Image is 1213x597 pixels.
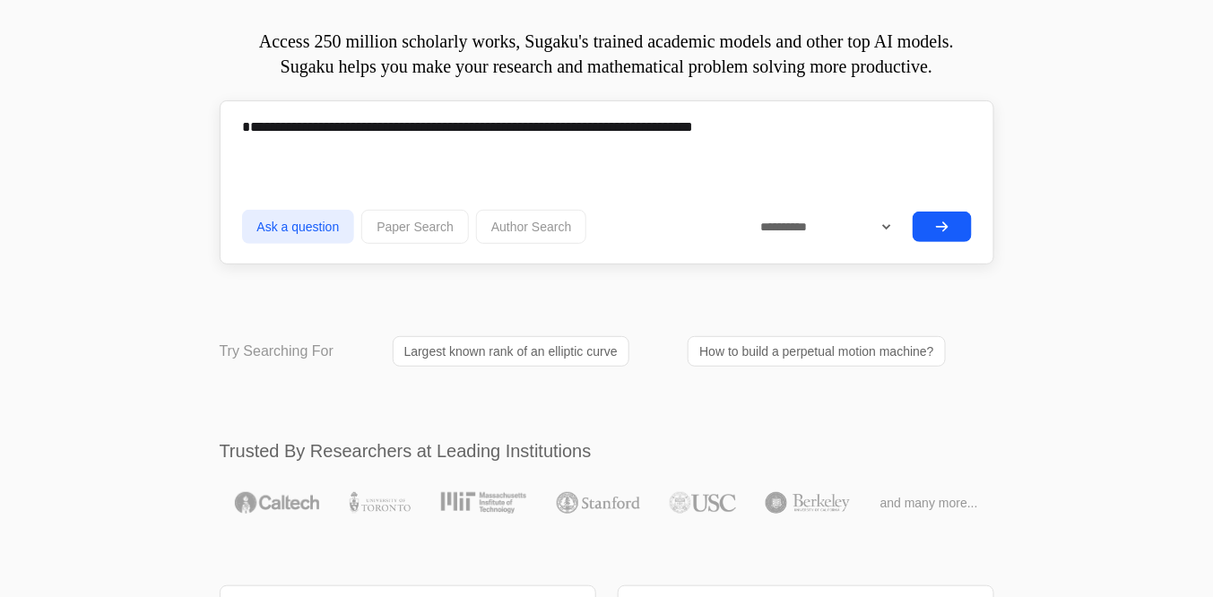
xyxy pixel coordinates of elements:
img: USC [670,492,735,514]
h2: Trusted By Researchers at Leading Institutions [220,438,994,463]
img: MIT [441,492,526,514]
img: University of Toronto [350,492,411,514]
img: UC Berkeley [766,492,850,514]
a: Largest known rank of an elliptic curve [393,336,629,367]
span: and many more... [880,494,978,512]
p: Access 250 million scholarly works, Sugaku's trained academic models and other top AI models. Sug... [220,29,994,79]
img: Stanford [557,492,640,514]
a: How to build a perpetual motion machine? [688,336,946,367]
p: Try Searching For [220,341,334,362]
img: Caltech [235,492,319,514]
button: Paper Search [361,210,469,244]
button: Ask a question [242,210,355,244]
button: Author Search [476,210,587,244]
